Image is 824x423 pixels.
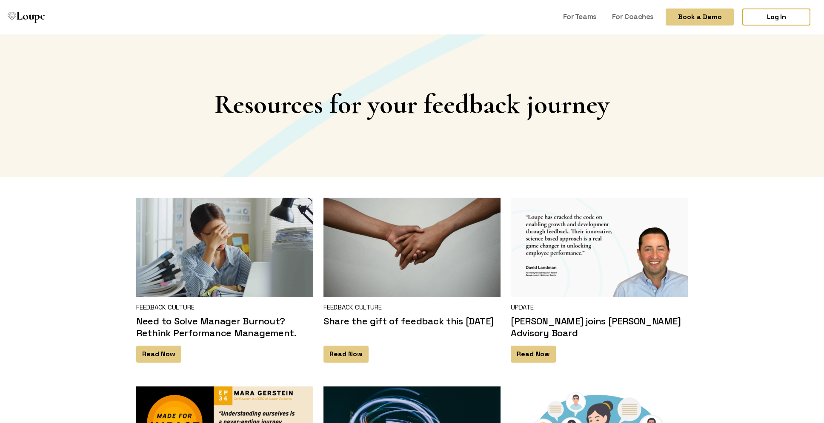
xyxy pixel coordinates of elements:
div: Update [511,300,688,312]
a: Need to Solve Manager Burnout? Rethink Performance Management. [136,315,297,339]
a: [PERSON_NAME] joins [PERSON_NAME] Advisory Board [511,315,681,339]
button: Read Now [511,346,556,363]
h1: Resources for your feedback journey [204,89,620,119]
button: Book a Demo [666,9,734,26]
a: For Teams [560,9,600,25]
button: Read Now [323,346,369,363]
a: Log In [742,9,810,26]
div: Feedback Culture [136,300,313,312]
button: Read Now [136,346,181,363]
a: Loupe [5,9,48,26]
a: Share the gift of feedback this [DATE] [323,315,494,327]
a: For Coaches [609,9,657,25]
div: Feedback Culture [323,300,501,312]
img: Loupe Logo [8,12,16,20]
